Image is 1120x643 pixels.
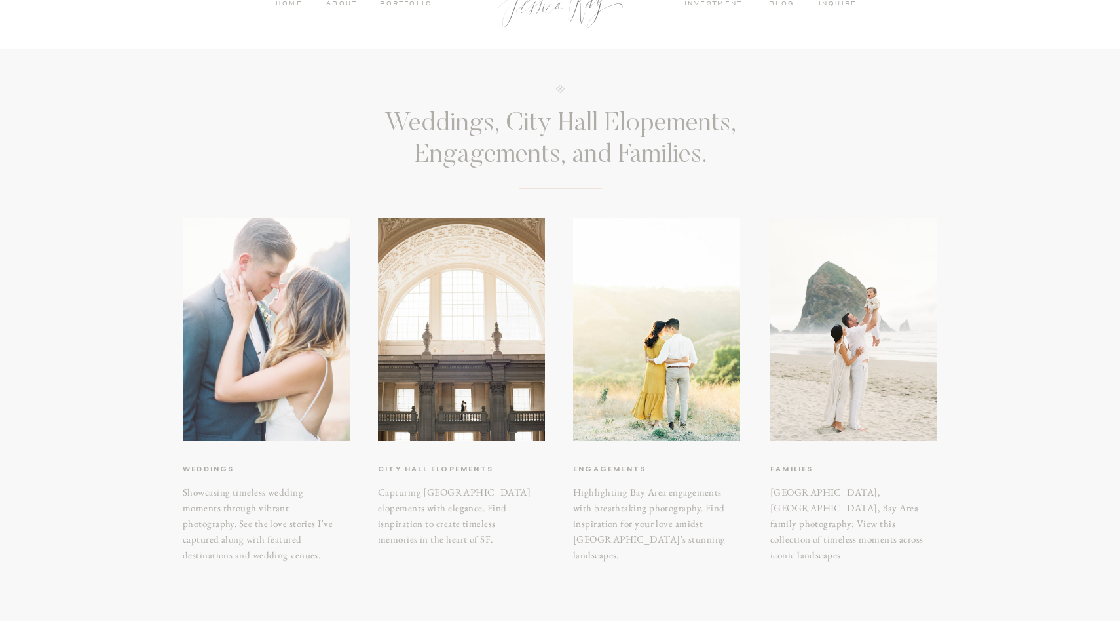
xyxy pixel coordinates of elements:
[183,463,293,476] a: weddings
[770,484,929,555] a: [GEOGRAPHIC_DATA], [GEOGRAPHIC_DATA], Bay Area family photography: View this collection of timele...
[573,484,732,555] h3: Highlighting Bay Area engagements with breathtaking photography. Find inspiration for your love a...
[326,109,795,172] h3: Weddings, City Hall Elopements, Engagements, and Families.
[573,463,693,476] a: Engagements
[378,484,536,530] h3: Capturing [GEOGRAPHIC_DATA] elopements with elegance. Find isnpiration to create timeless memorie...
[770,463,898,476] a: Families
[378,463,508,476] a: City hall elopements
[183,484,342,530] h3: Showcasing timeless wedding moments through vibrant photography. See the love stories I've captur...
